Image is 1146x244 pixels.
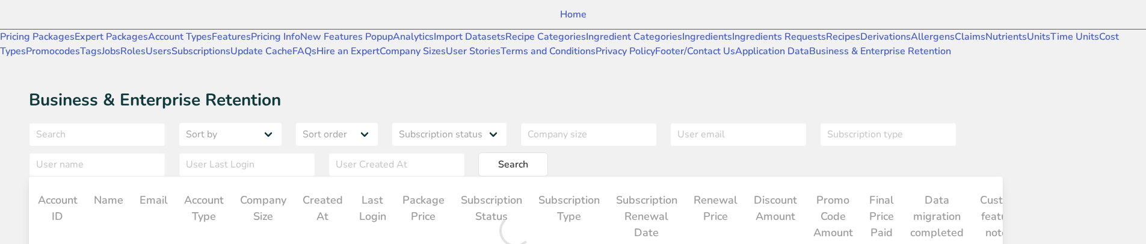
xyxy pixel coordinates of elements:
[146,45,171,58] a: Users
[478,152,548,177] button: Search
[911,30,955,43] a: Allergens
[230,45,292,58] a: Update Cache
[434,30,505,43] a: Import Datasets
[102,45,120,58] a: Jobs
[809,45,951,58] a: Business & Enterprise Retention
[171,45,230,58] a: Subscriptions
[586,30,682,43] a: Ingredient Categories
[820,122,957,146] input: Subscription type
[179,152,315,177] input: User Last Login
[148,30,212,43] a: Account Types
[735,45,809,58] a: Application Data
[682,30,732,43] a: Ingredients
[985,30,1027,43] a: Nutrients
[393,30,434,43] a: Analytics
[505,30,586,43] a: Recipe Categories
[26,45,80,58] a: Promocodes
[655,45,735,58] a: Footer/Contact Us
[1027,30,1050,43] a: Units
[826,30,860,43] a: Recipes
[292,45,316,58] a: FAQs
[501,45,596,58] a: Terms and Conditions
[29,152,165,177] input: User name
[316,45,380,58] a: Hire an Expert
[300,30,393,43] a: New Features Popup
[446,45,501,58] a: User Stories
[75,30,148,43] a: Expert Packages
[498,157,528,172] span: Search
[955,30,985,43] a: Claims
[29,122,165,146] input: Search
[328,152,465,177] input: User Created At
[251,30,300,43] a: Pricing Info
[29,87,1003,113] h1: Business & Enterprise Retention
[596,45,655,58] a: Privacy Policy
[120,45,146,58] a: Roles
[380,45,446,58] a: Company Sizes
[520,122,657,146] input: Company size
[80,45,102,58] a: Tags
[1050,30,1099,43] a: Time Units
[732,30,826,43] a: Ingredients Requests
[670,122,807,146] input: User email
[860,30,911,43] a: Derivations
[212,30,251,43] a: Features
